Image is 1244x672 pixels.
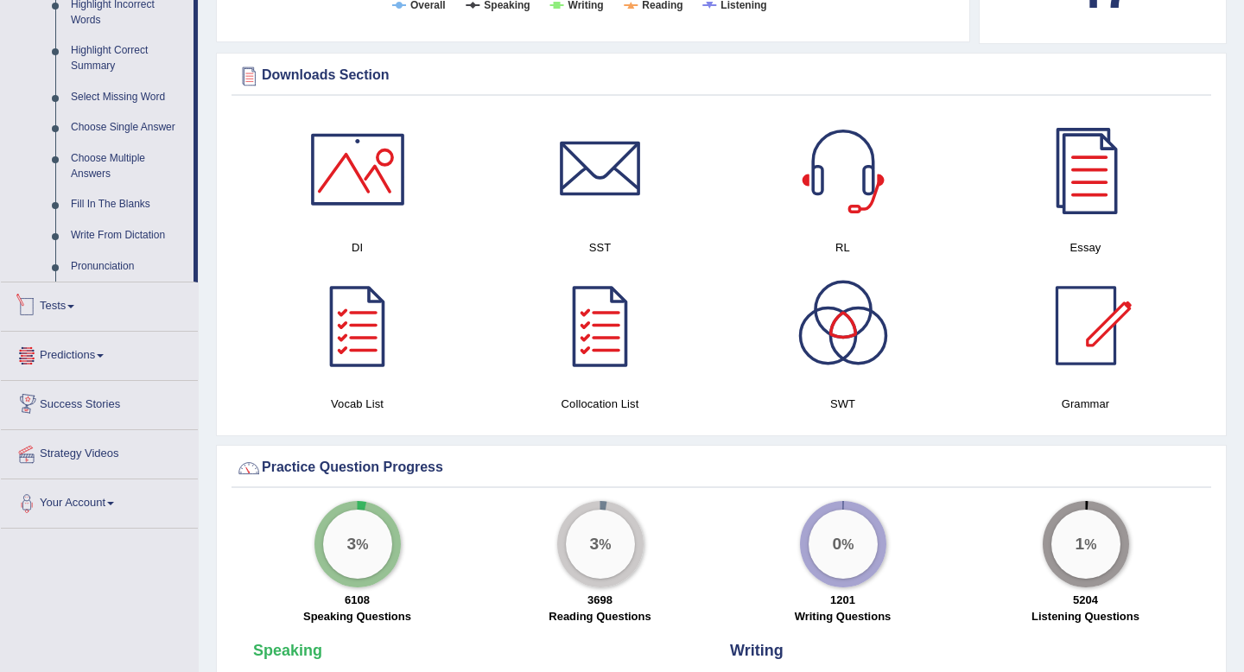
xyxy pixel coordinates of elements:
[1051,510,1120,579] div: %
[63,220,194,251] a: Write From Dictation
[63,251,194,282] a: Pronunciation
[244,395,470,413] h4: Vocab List
[1,430,198,473] a: Strategy Videos
[1075,535,1084,554] big: 1
[1073,593,1098,606] strong: 5204
[346,535,356,554] big: 3
[730,395,955,413] h4: SWT
[832,535,841,554] big: 0
[973,238,1198,257] h4: Essay
[236,455,1207,481] div: Practice Question Progress
[830,593,855,606] strong: 1201
[323,510,392,579] div: %
[63,35,194,81] a: Highlight Correct Summary
[487,395,713,413] h4: Collocation List
[730,238,955,257] h4: RL
[63,112,194,143] a: Choose Single Answer
[549,608,651,624] label: Reading Questions
[795,608,892,624] label: Writing Questions
[1,282,198,326] a: Tests
[566,510,635,579] div: %
[1,381,198,424] a: Success Stories
[1,332,198,375] a: Predictions
[1,479,198,523] a: Your Account
[253,642,322,659] strong: Speaking
[589,535,599,554] big: 3
[487,238,713,257] h4: SST
[345,593,370,606] strong: 6108
[236,63,1207,89] div: Downloads Section
[730,642,784,659] strong: Writing
[1031,608,1139,624] label: Listening Questions
[973,395,1198,413] h4: Grammar
[63,189,194,220] a: Fill In The Blanks
[244,238,470,257] h4: DI
[809,510,878,579] div: %
[303,608,411,624] label: Speaking Questions
[63,143,194,189] a: Choose Multiple Answers
[587,593,612,606] strong: 3698
[63,82,194,113] a: Select Missing Word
